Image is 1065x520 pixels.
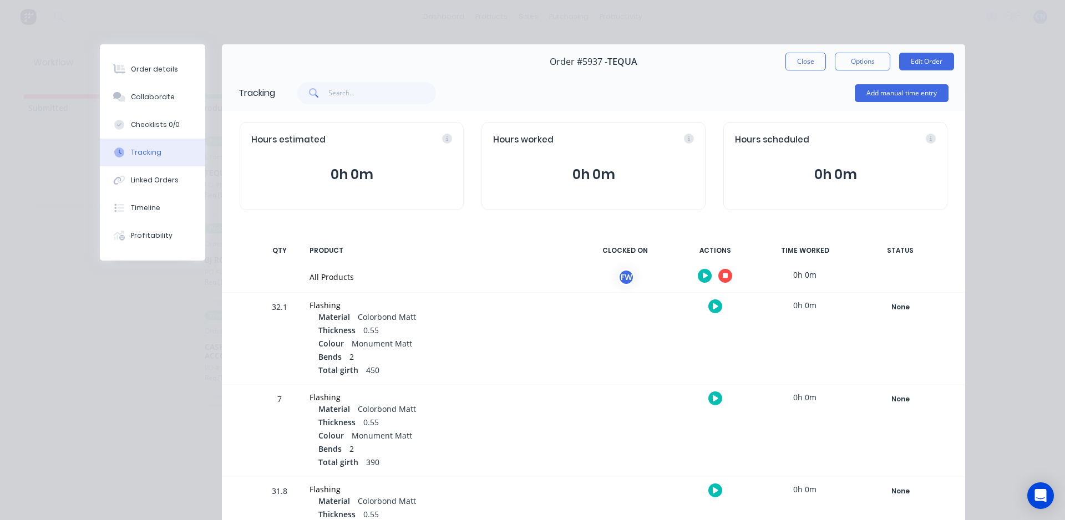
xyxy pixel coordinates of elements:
div: 32.1 [263,294,296,384]
button: Collaborate [100,83,205,111]
div: Flashing [310,391,570,403]
div: 390 [318,456,570,470]
div: Flashing [310,483,570,495]
div: Timeline [131,203,160,213]
span: Thickness [318,508,356,520]
button: Linked Orders [100,166,205,194]
button: Close [785,53,826,70]
div: Open Intercom Messenger [1027,482,1054,509]
div: Tracking [239,86,275,100]
div: 0.55 [318,324,570,338]
div: 0h 0m [763,477,846,502]
div: Checklists 0/0 [131,120,180,130]
div: ACTIONS [673,239,757,262]
button: 0h 0m [251,164,452,185]
div: Monument Matt [318,430,570,443]
span: Total girth [318,364,358,376]
button: 0h 0m [493,164,694,185]
button: Options [835,53,890,70]
div: None [860,392,940,406]
span: Colour [318,430,344,441]
button: Timeline [100,194,205,222]
span: TEQUA [607,57,637,67]
div: CLOCKED ON [584,239,667,262]
input: Search... [328,82,437,104]
span: Bends [318,351,342,363]
div: 450 [318,364,570,378]
div: Order details [131,64,178,74]
div: All Products [310,271,570,283]
button: None [860,483,941,499]
span: Material [318,495,350,507]
div: QTY [263,239,296,262]
div: None [860,300,940,314]
div: Collaborate [131,92,175,102]
div: Flashing [310,299,570,311]
span: Bends [318,443,342,455]
div: Monument Matt [318,338,570,351]
span: Order #5937 - [550,57,607,67]
button: 0h 0m [735,164,936,185]
div: 0h 0m [763,293,846,318]
div: 0.55 [318,416,570,430]
button: Add manual time entry [855,84,949,102]
div: 0h 0m [763,262,846,287]
div: 0h 0m [763,385,846,410]
span: Thickness [318,416,356,428]
div: Colorbond Matt [318,495,570,508]
div: Profitability [131,231,173,241]
span: Hours scheduled [735,134,809,146]
button: None [860,299,941,315]
button: Profitability [100,222,205,249]
button: Order details [100,55,205,83]
div: 2 [318,351,570,364]
div: 2 [318,443,570,456]
div: TIME WORKED [763,239,846,262]
div: None [860,484,940,498]
div: Tracking [131,147,161,157]
button: Tracking [100,139,205,166]
span: Material [318,403,350,415]
div: STATUS [853,239,947,262]
span: Total girth [318,456,358,468]
div: 7 [263,386,296,476]
div: PRODUCT [303,239,577,262]
button: None [860,391,941,407]
div: Colorbond Matt [318,311,570,324]
div: FW [618,269,635,286]
div: Linked Orders [131,175,179,185]
span: Colour [318,338,344,349]
div: Colorbond Matt [318,403,570,416]
button: Edit Order [899,53,954,70]
span: Hours estimated [251,134,326,146]
span: Material [318,311,350,323]
button: Checklists 0/0 [100,111,205,139]
span: Hours worked [493,134,554,146]
span: Thickness [318,324,356,336]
